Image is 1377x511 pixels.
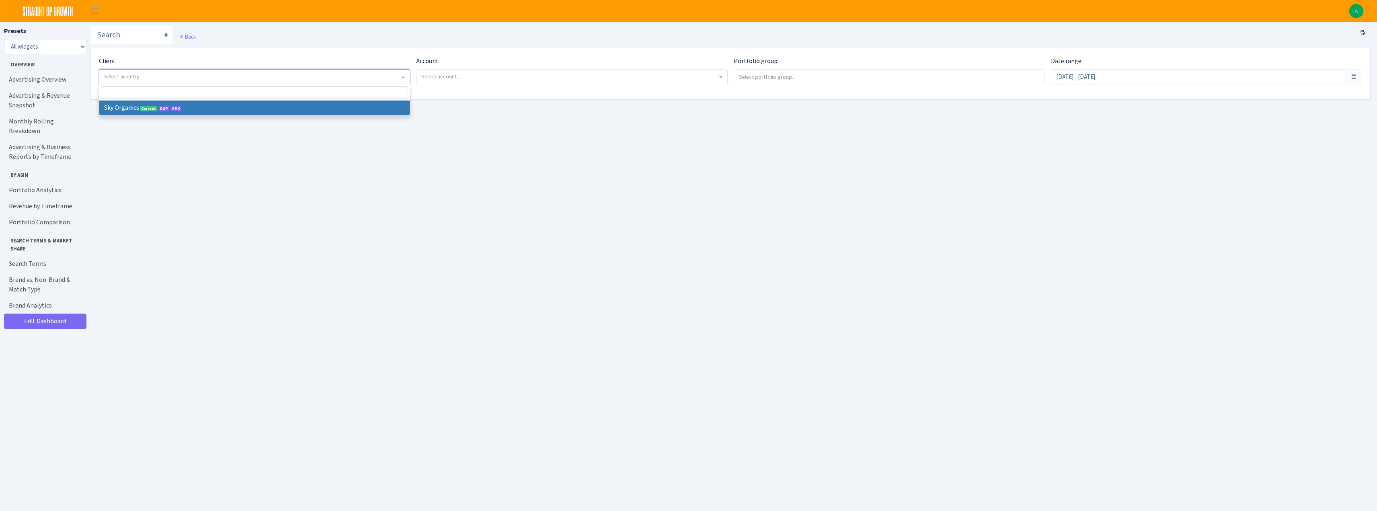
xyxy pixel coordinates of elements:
a: Revenue by Timeframe [4,198,84,214]
a: Portfolio Analytics [4,182,84,198]
a: Advertising & Business Reports by Timeframe [4,139,84,165]
a: Edit Dashboard [4,314,86,329]
a: Advertising & Revenue Snapshot [4,88,84,113]
a: Back [179,33,196,40]
label: Client [99,56,116,66]
span: Select account... [421,73,460,80]
label: Presets [4,26,26,36]
li: Sky Organics [99,101,410,115]
span: DSP [159,106,169,111]
a: A [1349,4,1363,18]
label: Date range [1051,56,1081,66]
label: Account [416,56,439,66]
button: Toggle navigation [85,4,105,18]
a: Portfolio Comparison [4,214,84,230]
a: Brand Analytics [4,298,84,314]
span: Current [140,106,157,111]
span: By ASIN [4,168,84,179]
span: AMC [171,106,181,111]
a: Brand vs. Non-Brand & Match Type [4,272,84,298]
input: Select portfolio group... [734,70,1045,84]
a: Search Terms [4,256,84,272]
span: Search Terms & Market Share [4,234,84,252]
img: Angela Sun [1349,4,1363,18]
span: Select an entry [104,73,140,80]
a: Advertising Overview [4,72,84,88]
span: Overview [4,57,84,68]
label: Portfolio group [734,56,778,66]
a: Monthly Rolling Breakdown [4,113,84,139]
